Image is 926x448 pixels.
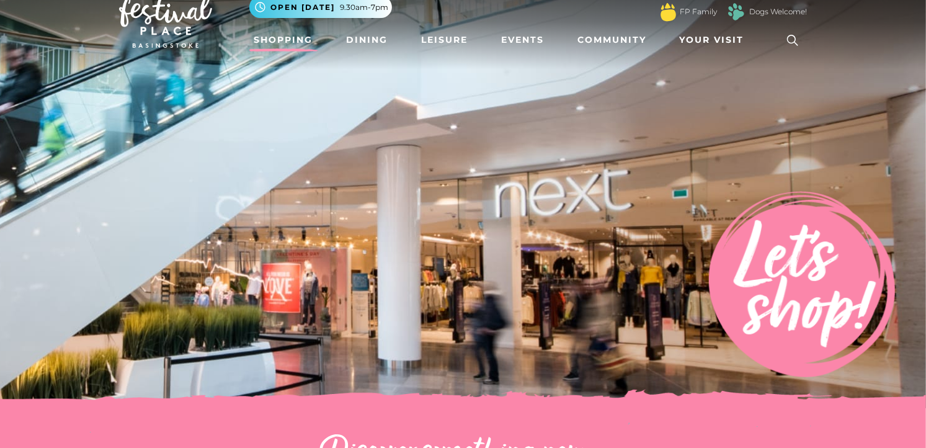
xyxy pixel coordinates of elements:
a: Events [496,29,549,52]
span: Your Visit [680,34,744,47]
a: Leisure [416,29,473,52]
a: Your Visit [675,29,755,52]
a: Shopping [249,29,318,52]
span: 9.30am-7pm [341,2,389,13]
a: FP Family [680,6,718,17]
a: Community [572,29,651,52]
a: Dogs Welcome! [750,6,808,17]
a: Dining [341,29,393,52]
span: Open [DATE] [271,2,336,13]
